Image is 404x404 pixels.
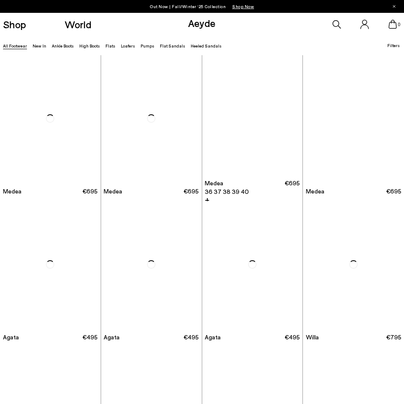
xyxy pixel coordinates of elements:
a: World [65,19,91,30]
a: Medea €695 [101,182,202,201]
a: Medea €695 [303,182,404,201]
a: Aeyde [188,17,215,29]
a: High Boots [79,43,100,48]
span: Agata [3,333,19,342]
li: 39 [232,187,239,196]
a: Next slide Previous slide [202,55,303,182]
span: Agata [205,333,221,342]
img: Medea Knee-High Boots [101,55,202,182]
li: 36 [205,187,212,196]
span: Agata [104,333,120,342]
span: €695 [386,187,401,196]
ul: variant [205,187,249,204]
a: Pumps [141,43,154,48]
a: Agata €495 [101,327,202,347]
a: Agata €495 [202,327,303,347]
span: €495 [284,333,300,342]
a: Ankle Boots [52,43,74,48]
span: €495 [183,333,199,342]
a: New In [33,43,46,48]
li: 38 [223,187,230,196]
a: 0 [389,20,397,29]
a: Willa €795 [303,327,404,347]
a: Next slide Previous slide [303,55,404,182]
span: €495 [82,333,98,342]
span: Medea [104,187,122,196]
div: 1 / 6 [303,55,404,182]
a: Shop [3,19,26,30]
a: Flats [105,43,115,48]
span: €795 [386,333,401,342]
li: 40 [241,187,249,196]
a: Loafers [121,43,135,48]
span: €695 [82,187,98,196]
a: Flat Sandals [160,43,185,48]
img: Willa Leather Over-Knee Boots [303,201,404,328]
span: Medea [205,179,223,187]
img: Agata Suede Ankle Boots [101,201,202,328]
li: + [205,195,249,204]
span: Willa [306,333,319,342]
span: 0 [397,22,401,27]
span: Navigate to /collections/new-in [232,4,254,9]
img: Agata Suede Ankle Boots [202,201,303,328]
span: €695 [183,187,199,196]
span: Medea [306,187,324,196]
span: €695 [284,179,300,204]
img: Medea Suede Knee-High Boots [202,55,303,182]
a: Heeled Sandals [191,43,221,48]
img: Medea Suede Knee-High Boots [303,55,404,182]
p: Out Now | Fall/Winter ‘25 Collection [150,2,254,11]
li: 37 [214,187,221,196]
a: Medea 36 37 38 39 40 + €695 [202,182,303,201]
a: All Footwear [3,43,27,48]
span: Filters [387,43,400,48]
span: Medea [3,187,21,196]
div: 1 / 6 [202,55,303,182]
